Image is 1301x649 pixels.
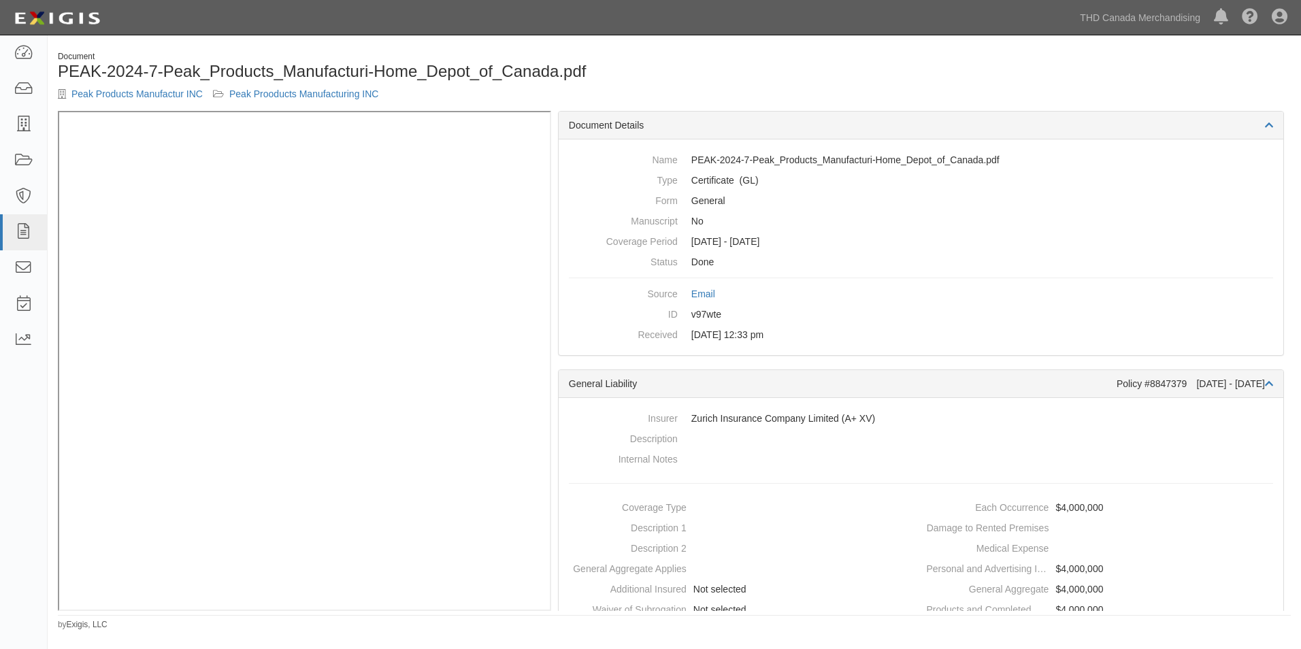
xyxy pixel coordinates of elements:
[926,599,1049,616] dt: Products and Completed Operations
[564,538,687,555] dt: Description 2
[569,211,678,228] dt: Manuscript
[926,579,1049,596] dt: General Aggregate
[58,619,108,631] small: by
[58,63,664,80] h1: PEAK-2024-7-Peak_Products_Manufacturi-Home_Depot_of_Canada.pdf
[569,252,678,269] dt: Status
[229,88,378,99] a: Peak Prooducts Manufacturing INC
[1242,10,1258,26] i: Help Center - Complianz
[1073,4,1207,31] a: THD Canada Merchandising
[569,324,678,342] dt: Received
[569,304,678,321] dt: ID
[569,284,678,301] dt: Source
[926,579,1278,599] dd: $4,000,000
[926,497,1049,514] dt: Each Occurrence
[569,449,678,466] dt: Internal Notes
[569,377,1117,390] div: General Liability
[926,559,1278,579] dd: $4,000,000
[58,51,664,63] div: Document
[564,579,916,599] dd: Not selected
[691,288,715,299] a: Email
[569,231,1273,252] dd: [DATE] - [DATE]
[926,538,1049,555] dt: Medical Expense
[71,88,203,99] a: Peak Products Manufactur INC
[569,170,678,187] dt: Type
[569,324,1273,345] dd: [DATE] 12:33 pm
[559,112,1283,139] div: Document Details
[564,599,916,620] dd: Not selected
[564,599,687,616] dt: Waiver of Subrogation
[569,211,1273,231] dd: No
[569,429,678,446] dt: Description
[569,304,1273,324] dd: v97wte
[569,231,678,248] dt: Coverage Period
[569,190,678,207] dt: Form
[569,170,1273,190] dd: General Liability
[1117,377,1273,390] div: Policy #8847379 [DATE] - [DATE]
[926,518,1049,535] dt: Damage to Rented Premises
[569,408,1273,429] dd: Zurich Insurance Company Limited (A+ XV)
[569,150,678,167] dt: Name
[926,559,1049,576] dt: Personal and Advertising Injury
[10,6,104,31] img: logo-5460c22ac91f19d4615b14bd174203de0afe785f0fc80cf4dbbc73dc1793850b.png
[564,518,687,535] dt: Description 1
[569,408,678,425] dt: Insurer
[564,497,687,514] dt: Coverage Type
[67,620,108,629] a: Exigis, LLC
[564,559,687,576] dt: General Aggregate Applies
[569,252,1273,272] dd: Done
[564,579,687,596] dt: Additional Insured
[569,150,1273,170] dd: PEAK-2024-7-Peak_Products_Manufacturi-Home_Depot_of_Canada.pdf
[926,497,1278,518] dd: $4,000,000
[926,599,1278,620] dd: $4,000,000
[569,190,1273,211] dd: General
